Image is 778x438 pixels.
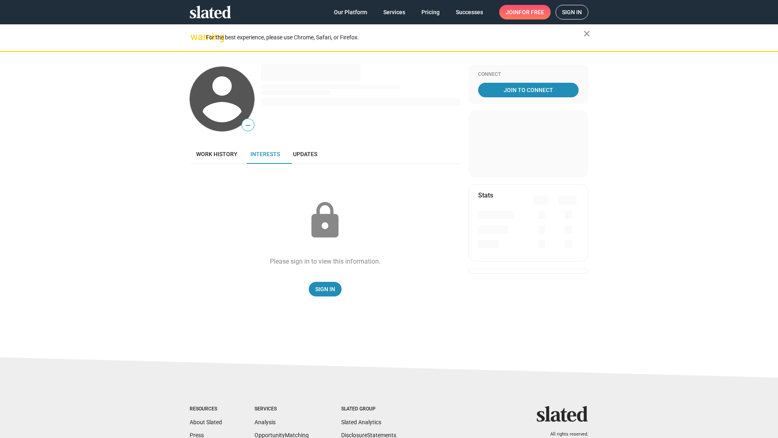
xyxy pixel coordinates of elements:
[478,71,579,78] div: Connect
[377,5,412,19] a: Services
[456,5,483,19] span: Successes
[562,5,582,19] span: Sign in
[190,32,200,42] mat-icon: warning
[293,151,317,157] span: Updates
[478,83,579,97] a: Join To Connect
[334,5,367,19] span: Our Platform
[449,5,489,19] a: Successes
[270,257,380,266] div: Please sign in to view this information.
[499,5,551,19] a: Joinfor free
[190,419,222,425] a: About Slated
[309,282,342,296] a: Sign In
[315,282,335,296] span: Sign In
[480,83,577,97] span: Join To Connect
[327,5,374,19] a: Our Platform
[244,144,286,164] a: Interests
[254,406,309,412] div: Services
[242,120,254,131] span: —
[341,419,381,425] a: Slated Analytics
[250,151,280,157] span: Interests
[190,144,244,164] a: Work history
[556,5,588,19] a: Sign in
[478,191,493,200] mat-card-title: Stats
[190,406,222,412] div: Resources
[254,419,276,425] a: Analysis
[415,5,446,19] a: Pricing
[421,5,440,19] span: Pricing
[519,5,544,19] span: for free
[383,5,405,19] span: Services
[286,144,324,164] a: Updates
[506,5,544,19] span: Join
[341,406,396,412] div: Slated Group
[196,151,237,157] span: Work history
[582,29,592,39] mat-icon: close
[305,200,345,241] mat-icon: lock
[206,32,583,43] div: For the best experience, please use Chrome, Safari, or Firefox.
